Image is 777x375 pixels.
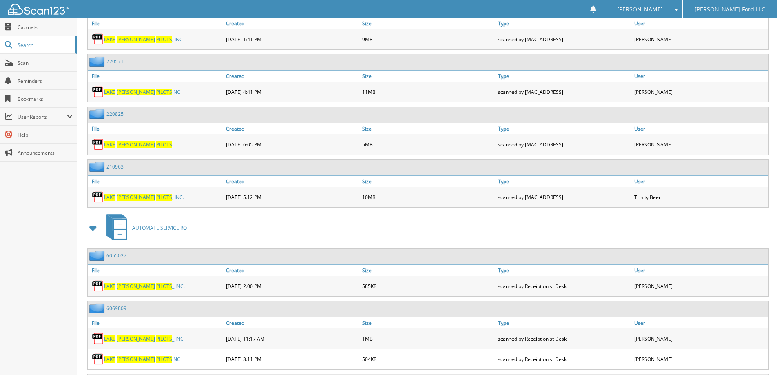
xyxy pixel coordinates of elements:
div: 5MB [360,136,496,153]
div: 9MB [360,31,496,47]
div: Trinity Beer [632,189,768,205]
a: User [632,18,768,29]
a: Created [224,176,360,187]
a: Size [360,123,496,134]
div: 10MB [360,189,496,205]
span: LAKE [104,335,115,342]
span: Search [18,42,71,49]
span: Reminders [18,78,73,84]
img: folder2.png [89,56,106,67]
span: LAKE [104,141,115,148]
a: Type [496,317,632,328]
span: PILOTS [156,194,172,201]
span: AUTOMATE SERVICE RO [132,224,187,231]
a: Size [360,71,496,82]
span: [PERSON_NAME] [117,141,155,148]
img: PDF.png [92,333,104,345]
div: 504KB [360,351,496,367]
img: PDF.png [92,33,104,45]
a: 6055027 [106,252,126,259]
span: PILOTS [156,356,172,363]
div: scanned by [MAC_ADDRESS] [496,84,632,100]
div: scanned by [MAC_ADDRESS] [496,31,632,47]
a: Created [224,18,360,29]
a: File [88,71,224,82]
div: 585KB [360,278,496,294]
a: 220825 [106,111,124,118]
div: [PERSON_NAME] [632,351,768,367]
a: User [632,176,768,187]
a: Type [496,18,632,29]
div: scanned by Receiptionist Desk [496,278,632,294]
div: [DATE] 1:41 PM [224,31,360,47]
span: Bookmarks [18,95,73,102]
div: [PERSON_NAME] [632,331,768,347]
a: Created [224,265,360,276]
span: LAKE [104,194,115,201]
span: PILOTS [156,36,172,43]
div: [DATE] 2:00 PM [224,278,360,294]
div: [PERSON_NAME] [632,278,768,294]
span: [PERSON_NAME] [117,194,155,201]
span: LAKE [104,283,115,290]
div: 11MB [360,84,496,100]
div: [DATE] 4:41 PM [224,84,360,100]
span: [PERSON_NAME] [117,283,155,290]
span: [PERSON_NAME] [117,89,155,95]
img: PDF.png [92,191,104,203]
a: Type [496,123,632,134]
span: [PERSON_NAME] [117,356,155,363]
div: scanned by [MAC_ADDRESS] [496,189,632,205]
a: Type [496,176,632,187]
div: [PERSON_NAME] [632,31,768,47]
a: 210963 [106,163,124,170]
a: Size [360,265,496,276]
img: folder2.png [89,251,106,261]
a: LAKE [PERSON_NAME] PILOTS [104,141,172,148]
a: File [88,176,224,187]
a: LAKE [PERSON_NAME] PILOTS_ INC. [104,283,185,290]
span: PILOTS [156,335,172,342]
a: Type [496,71,632,82]
img: PDF.png [92,280,104,292]
a: Type [496,265,632,276]
div: [DATE] 5:12 PM [224,189,360,205]
a: User [632,317,768,328]
span: PILOTS [156,89,172,95]
div: 1MB [360,331,496,347]
img: PDF.png [92,353,104,365]
img: PDF.png [92,86,104,98]
a: User [632,123,768,134]
iframe: Chat Widget [736,336,777,375]
a: 6069809 [106,305,126,312]
div: scanned by [MAC_ADDRESS] [496,136,632,153]
a: Size [360,18,496,29]
div: [PERSON_NAME] [632,84,768,100]
a: AUTOMATE SERVICE RO [102,212,187,244]
a: User [632,265,768,276]
span: Cabinets [18,24,73,31]
a: Created [224,123,360,134]
span: [PERSON_NAME] [617,7,663,12]
span: Announcements [18,149,73,156]
span: LAKE [104,356,115,363]
a: LAKE [PERSON_NAME] PILOTSINC [104,89,180,95]
span: LAKE [104,89,115,95]
a: Size [360,317,496,328]
a: Created [224,71,360,82]
img: folder2.png [89,109,106,119]
a: Size [360,176,496,187]
a: File [88,265,224,276]
img: scan123-logo-white.svg [8,4,69,15]
span: PILOTS [156,283,172,290]
a: User [632,71,768,82]
span: LAKE [104,36,115,43]
div: [PERSON_NAME] [632,136,768,153]
span: [PERSON_NAME] Ford LLC [695,7,765,12]
a: LAKE [PERSON_NAME] PILOTS, INC. [104,194,184,201]
img: folder2.png [89,162,106,172]
img: PDF.png [92,138,104,151]
div: scanned by Receiptionist Desk [496,351,632,367]
span: [PERSON_NAME] [117,36,155,43]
